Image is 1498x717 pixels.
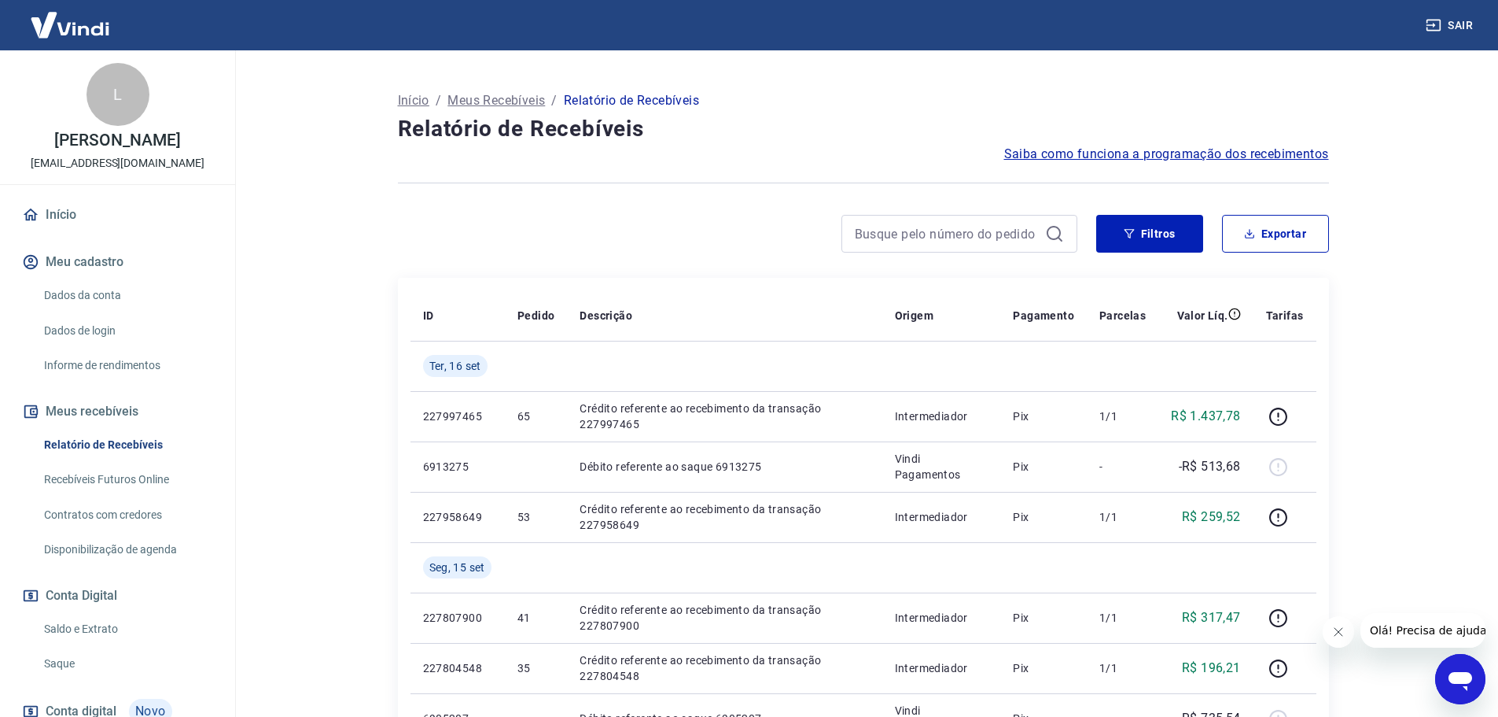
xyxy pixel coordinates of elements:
p: 227804548 [423,660,492,676]
p: Pix [1013,509,1074,525]
a: Disponibilização de agenda [38,534,216,566]
p: R$ 1.437,78 [1171,407,1240,426]
p: [PERSON_NAME] [54,132,180,149]
p: Valor Líq. [1177,308,1228,323]
p: 1/1 [1099,408,1146,424]
a: Dados da conta [38,279,216,312]
p: -R$ 513,68 [1179,457,1241,476]
img: Vindi [19,1,121,49]
p: Pix [1013,610,1074,626]
p: 35 [517,660,554,676]
a: Contratos com credores [38,499,216,531]
p: 41 [517,610,554,626]
a: Recebíveis Futuros Online [38,464,216,496]
p: Origem [895,308,933,323]
p: Parcelas [1099,308,1146,323]
p: Intermediador [895,660,988,676]
a: Dados de login [38,315,216,347]
button: Exportar [1222,215,1329,253]
p: Descrição [580,308,632,323]
a: Meus Recebíveis [447,91,545,110]
p: 6913275 [423,459,492,475]
p: R$ 317,47 [1182,608,1241,627]
div: L [86,63,149,126]
iframe: Botão para abrir a janela de mensagens [1435,654,1485,704]
p: 1/1 [1099,610,1146,626]
span: Ter, 16 set [429,358,481,374]
p: Pagamento [1013,308,1074,323]
iframe: Mensagem da empresa [1360,613,1485,648]
a: Início [398,91,429,110]
p: Crédito referente ao recebimento da transação 227804548 [580,652,869,684]
p: Pix [1013,660,1074,676]
p: - [1099,459,1146,475]
a: Saiba como funciona a programação dos recebimentos [1004,145,1329,164]
p: Crédito referente ao recebimento da transação 227807900 [580,602,869,634]
p: Vindi Pagamentos [895,451,988,482]
p: Intermediador [895,610,988,626]
p: Pedido [517,308,554,323]
p: R$ 259,52 [1182,508,1241,527]
p: [EMAIL_ADDRESS][DOMAIN_NAME] [31,155,204,172]
p: 227807900 [423,610,492,626]
button: Sair [1423,11,1479,40]
p: Relatório de Recebíveis [564,91,699,110]
p: R$ 196,21 [1182,659,1241,678]
p: Débito referente ao saque 6913275 [580,459,869,475]
p: 227997465 [423,408,492,424]
p: 65 [517,408,554,424]
span: Seg, 15 set [429,560,485,575]
p: Pix [1013,459,1074,475]
button: Conta Digital [19,578,216,613]
p: ID [423,308,434,323]
p: 227958649 [423,509,492,525]
p: / [436,91,441,110]
p: 53 [517,509,554,525]
p: / [551,91,557,110]
p: 1/1 [1099,660,1146,676]
h4: Relatório de Recebíveis [398,113,1329,145]
p: Pix [1013,408,1074,424]
a: Início [19,198,216,232]
a: Informe de rendimentos [38,349,216,382]
iframe: Fechar mensagem [1323,616,1354,648]
p: Crédito referente ao recebimento da transação 227997465 [580,401,869,432]
p: Crédito referente ao recebimento da transação 227958649 [580,501,869,533]
a: Saque [38,648,216,680]
p: Tarifas [1266,308,1304,323]
span: Olá! Precisa de ajuda? [9,11,132,24]
input: Busque pelo número do pedido [855,222,1039,246]
a: Saldo e Extrato [38,613,216,645]
button: Meus recebíveis [19,394,216,429]
a: Relatório de Recebíveis [38,429,216,461]
button: Filtros [1096,215,1203,253]
p: Intermediador [895,408,988,424]
p: Intermediador [895,509,988,525]
button: Meu cadastro [19,245,216,279]
p: 1/1 [1099,509,1146,525]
